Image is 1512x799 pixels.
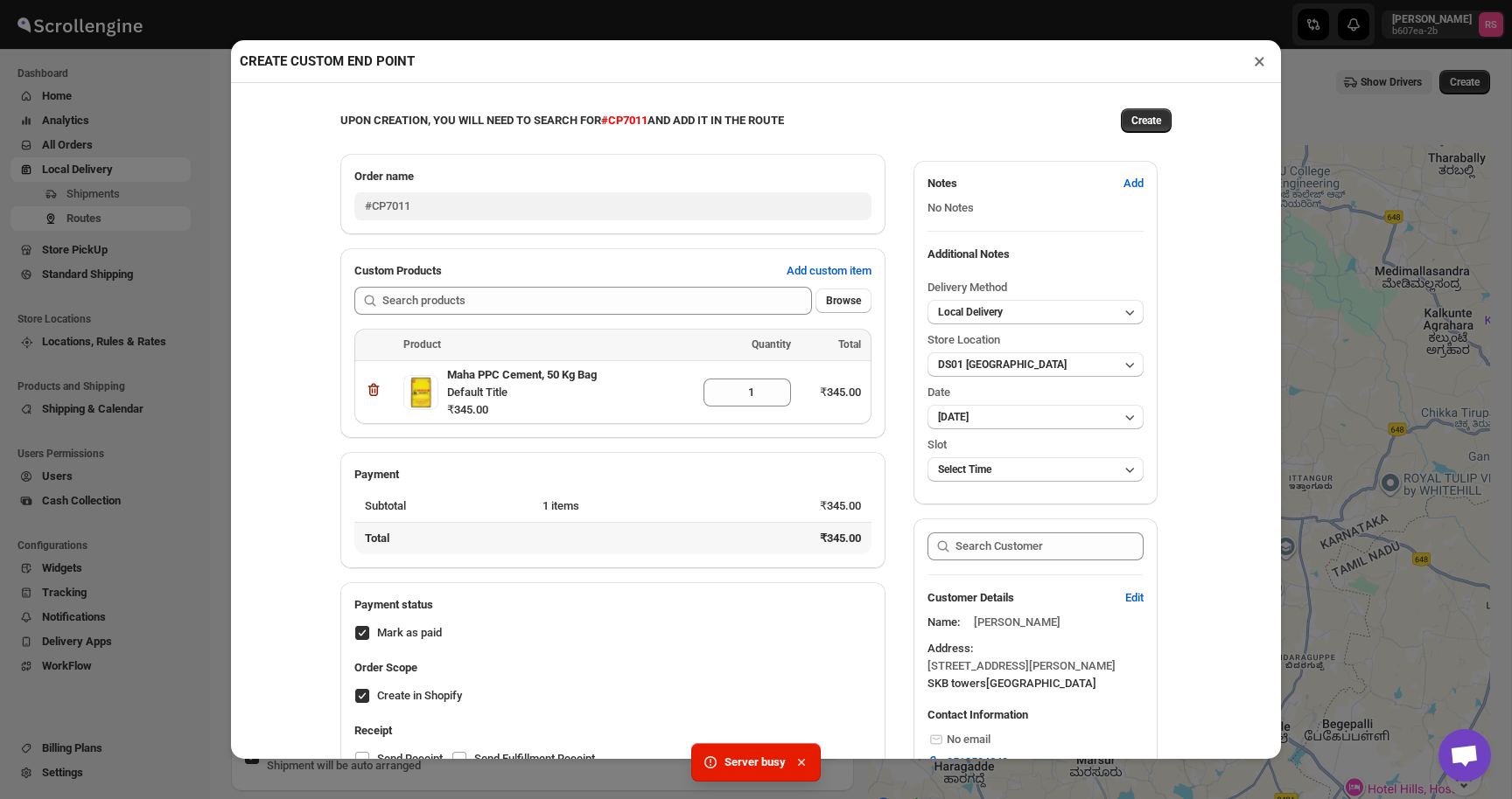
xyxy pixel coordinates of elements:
button: Local Delivery [927,300,1144,324]
b: UPON CREATION, YOU WILL NEED TO SEARCH FOR AND ADD IT IN THE ROUTE [340,114,784,127]
span: Add custom item [787,262,871,280]
span: [STREET_ADDRESS][PERSON_NAME] [927,659,1116,672]
h3: Contact Information [927,706,1144,724]
th: Subtotal [354,490,537,522]
h3: Order name [354,168,871,185]
button: Browse [815,288,871,313]
div: Selected Shipments [231,184,854,713]
span: Edit [1125,589,1144,607]
button: [DATE] [927,405,1144,429]
td: 1 items [537,490,689,522]
p: ₹ 345.00 [801,384,861,401]
button: Edit [1115,584,1154,612]
span: Store Location [927,333,1000,346]
h3: Receipt [354,722,871,740]
span: [PERSON_NAME] [974,615,1060,629]
span: Server busy [724,754,786,771]
span: Maha PPC Cement, 50 Kg Bag [447,366,597,384]
h2: CREATE CUSTOM END POINT [240,52,415,70]
span: [DATE] [938,411,969,423]
button: Add custom item [776,257,882,285]
input: Order name [354,192,871,220]
button: × [1247,49,1272,73]
h3: Payment [354,466,871,483]
div: Name: [927,614,960,631]
input: Search products [382,287,812,315]
span: Date [927,386,950,399]
span: Select Time [938,463,991,476]
button: Create [1121,108,1172,133]
span: Create [1131,114,1161,128]
span: Create in Shopify [377,689,462,702]
h3: Customer Details [927,589,1111,607]
span: DS01 [GEOGRAPHIC_DATA] [938,358,1067,371]
span: #CP7011 [601,114,647,127]
span: Quantity [752,338,791,351]
span: Browse [826,294,861,308]
div: Open chat [1438,729,1491,782]
span: Product [403,338,441,351]
input: Search Customer [955,532,1144,560]
span: Send Fulfillment Receipt [474,752,595,765]
div: Address : [927,640,1144,692]
button: DS01 [GEOGRAPHIC_DATA] [927,352,1144,377]
h3: Custom Products [354,262,773,280]
span: Mark as paid [377,626,442,639]
span: 9518594249 [947,754,1008,771]
span: ₹ 345.00 [447,401,597,419]
h3: Notes [927,175,1109,192]
span: Delivery Method [927,281,1007,294]
div: SKB towers [GEOGRAPHIC_DATA] [927,675,1144,692]
input: 1 [703,379,765,406]
span: Add [1123,175,1144,192]
button: Add [1113,170,1154,198]
p: No Notes [927,199,1144,217]
td: ₹345.00 [689,490,871,522]
span: Slot [927,438,947,451]
a: 9518594249 [917,748,1018,776]
h3: Order Scope [354,659,871,677]
td: ₹345.00 [689,522,871,554]
span: Send Receipt [377,752,443,765]
span: Total [838,338,861,351]
button: Select Time [927,457,1144,482]
h3: Payment status [354,596,871,614]
p: Default Title [447,384,597,401]
th: Total [354,522,537,554]
h3: Additional Notes [927,246,1144,263]
span: Local Delivery [938,306,1003,318]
